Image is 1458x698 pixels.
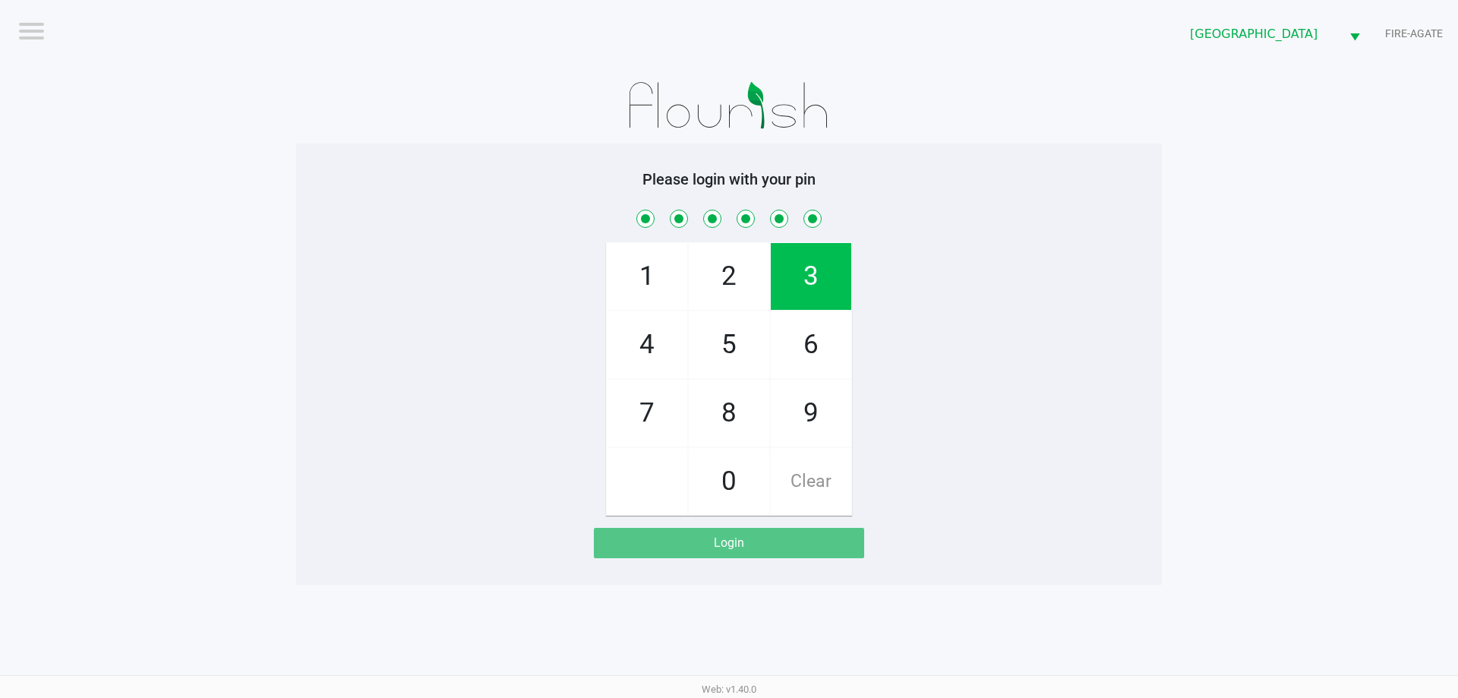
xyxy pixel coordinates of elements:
[607,380,687,447] span: 7
[689,243,769,310] span: 2
[771,243,851,310] span: 3
[1340,16,1369,52] button: Select
[689,311,769,378] span: 5
[308,170,1150,188] h5: Please login with your pin
[771,380,851,447] span: 9
[771,311,851,378] span: 6
[1190,25,1331,43] span: [GEOGRAPHIC_DATA]
[607,243,687,310] span: 1
[689,448,769,515] span: 0
[702,684,756,695] span: Web: v1.40.0
[689,380,769,447] span: 8
[1385,26,1443,42] span: FIRE-AGATE
[771,448,851,515] span: Clear
[607,311,687,378] span: 4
